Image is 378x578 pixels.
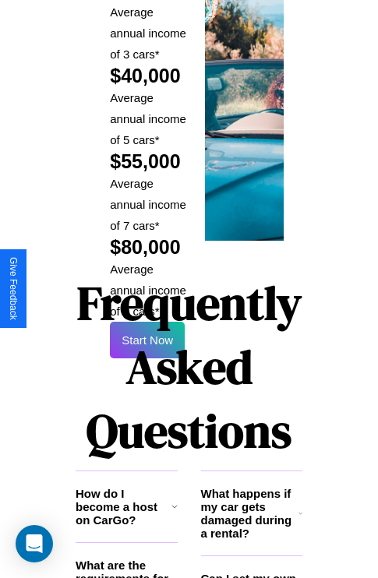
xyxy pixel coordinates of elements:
h2: $40,000 [110,65,189,87]
h1: Frequently Asked Questions [76,263,302,471]
h2: $80,000 [110,236,189,259]
p: Average annual income of 5 cars* [110,87,189,150]
h3: What happens if my car gets damaged during a rental? [201,487,299,540]
p: Average annual income of 7 cars* [110,173,189,236]
button: Start Now [110,322,185,358]
div: Give Feedback [8,257,19,320]
p: Average annual income of 9 cars* [110,259,189,322]
h2: $55,000 [110,150,189,173]
h3: How do I become a host on CarGo? [76,487,171,527]
div: Open Intercom Messenger [16,525,53,562]
p: Average annual income of 3 cars* [110,2,189,65]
